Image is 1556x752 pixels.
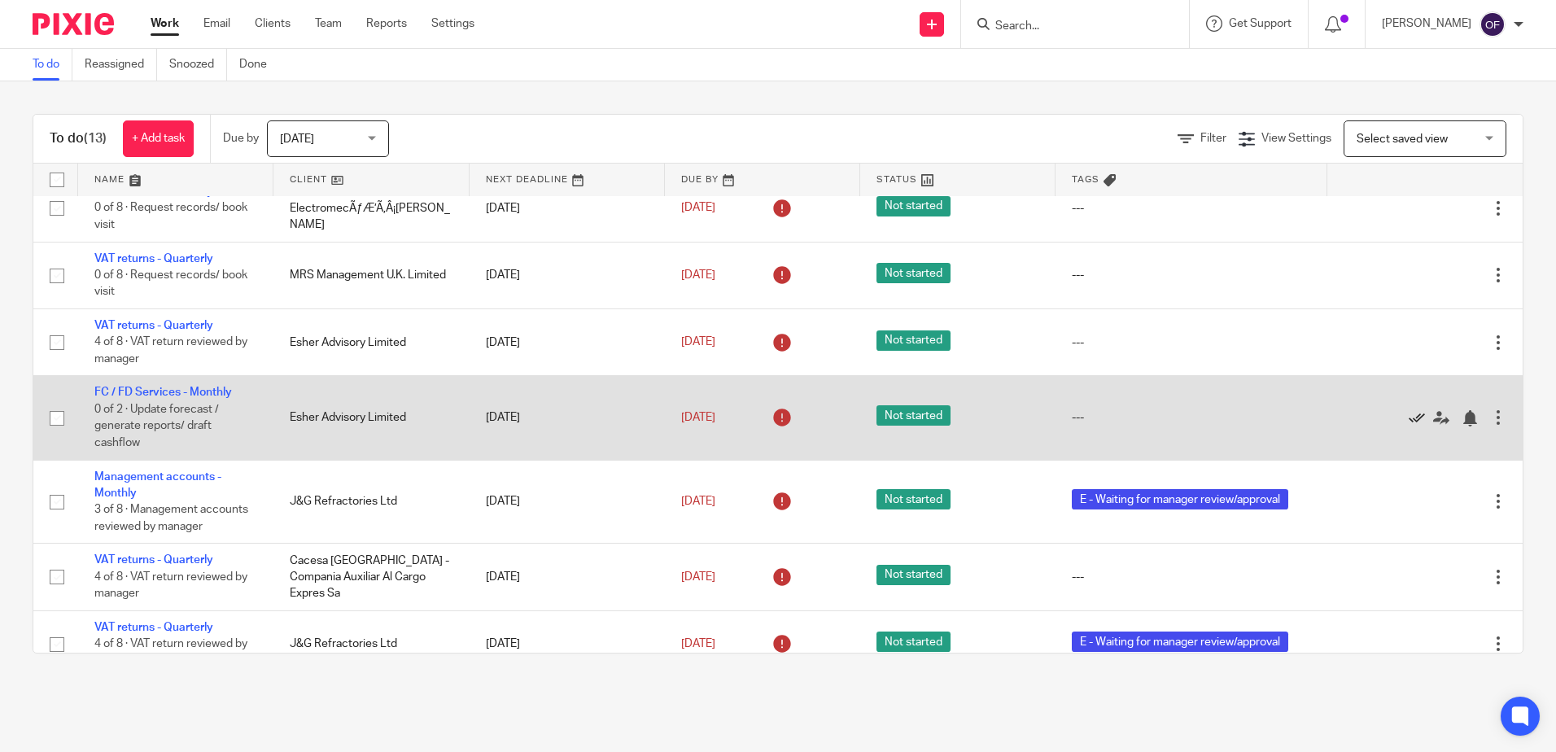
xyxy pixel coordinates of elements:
a: VAT returns - Quarterly [94,622,213,633]
div: --- [1072,334,1310,351]
span: [DATE] [681,571,715,583]
td: GH Cranes - Industrias ElectromecÃƒÆ’Ã‚Â¡[PERSON_NAME] [273,175,469,242]
a: Snoozed [169,49,227,81]
a: VAT returns - Quarterly [94,554,213,566]
td: Esher Advisory Limited [273,376,469,460]
a: Settings [431,15,474,32]
span: 4 of 8 · VAT return reviewed by manager [94,337,247,365]
span: [DATE] [681,269,715,281]
span: [DATE] [280,133,314,145]
td: [DATE] [470,308,665,375]
span: Not started [876,489,951,509]
td: Esher Advisory Limited [273,308,469,375]
td: [DATE] [470,242,665,308]
span: [DATE] [681,496,715,507]
span: E - Waiting for manager review/approval [1072,632,1288,652]
span: Not started [876,330,951,351]
td: [DATE] [470,376,665,460]
span: [DATE] [681,412,715,423]
span: 0 of 8 · Request records/ book visit [94,269,247,298]
td: J&G Refractories Ltd [273,610,469,677]
img: Pixie [33,13,114,35]
h1: To do [50,130,107,147]
span: 0 of 8 · Request records/ book visit [94,203,247,231]
span: Tags [1072,175,1099,184]
img: svg%3E [1480,11,1506,37]
span: Get Support [1229,18,1292,29]
a: + Add task [123,120,194,157]
a: Work [151,15,179,32]
span: View Settings [1261,133,1331,144]
a: VAT returns - Quarterly [94,320,213,331]
p: Due by [223,130,259,146]
span: Not started [876,405,951,426]
span: 0 of 2 · Update forecast / generate reports/ draft cashflow [94,404,219,448]
div: --- [1072,267,1310,283]
span: Select saved view [1357,133,1448,145]
a: Management accounts - Monthly [94,471,221,499]
span: 4 of 8 · VAT return reviewed by manager [94,571,247,600]
span: 3 of 8 · Management accounts reviewed by manager [94,504,248,532]
span: [DATE] [681,203,715,214]
div: --- [1072,409,1310,426]
a: Done [239,49,279,81]
a: To do [33,49,72,81]
span: Not started [876,565,951,585]
a: Reassigned [85,49,157,81]
span: (13) [84,132,107,145]
a: Team [315,15,342,32]
span: E - Waiting for manager review/approval [1072,489,1288,509]
a: Clients [255,15,291,32]
p: [PERSON_NAME] [1382,15,1471,32]
td: [DATE] [470,175,665,242]
td: MRS Management U.K. Limited [273,242,469,308]
input: Search [994,20,1140,34]
span: Not started [876,632,951,652]
a: Mark as done [1409,409,1433,426]
a: Reports [366,15,407,32]
span: Filter [1200,133,1226,144]
a: VAT returns - Quarterly [94,253,213,265]
td: J&G Refractories Ltd [273,460,469,544]
span: Not started [876,196,951,216]
div: --- [1072,200,1310,216]
td: [DATE] [470,460,665,544]
a: FC / FD Services - Monthly [94,387,232,398]
td: [DATE] [470,544,665,610]
div: --- [1072,569,1310,585]
a: Email [203,15,230,32]
span: Not started [876,263,951,283]
td: [DATE] [470,610,665,677]
span: 4 of 8 · VAT return reviewed by manager [94,638,247,667]
span: [DATE] [681,337,715,348]
span: [DATE] [681,638,715,649]
td: Cacesa [GEOGRAPHIC_DATA] - Compania Auxiliar Al Cargo Expres Sa [273,544,469,610]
